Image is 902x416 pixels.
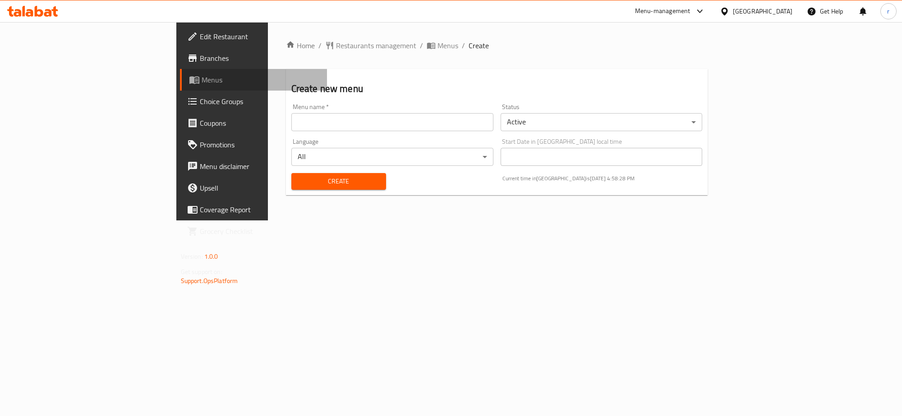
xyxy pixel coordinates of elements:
[887,6,889,16] span: r
[733,6,792,16] div: [GEOGRAPHIC_DATA]
[202,74,320,85] span: Menus
[291,82,703,96] h2: Create new menu
[180,177,327,199] a: Upsell
[437,40,458,51] span: Menus
[325,40,416,51] a: Restaurants management
[462,40,465,51] li: /
[200,161,320,172] span: Menu disclaimer
[200,183,320,193] span: Upsell
[469,40,489,51] span: Create
[291,173,386,190] button: Create
[180,112,327,134] a: Coupons
[286,40,708,51] nav: breadcrumb
[181,266,222,278] span: Get support on:
[180,47,327,69] a: Branches
[200,226,320,237] span: Grocery Checklist
[204,251,218,262] span: 1.0.0
[336,40,416,51] span: Restaurants management
[181,275,238,287] a: Support.OpsPlatform
[200,53,320,64] span: Branches
[299,176,379,187] span: Create
[180,69,327,91] a: Menus
[291,148,493,166] div: All
[427,40,458,51] a: Menus
[200,96,320,107] span: Choice Groups
[200,204,320,215] span: Coverage Report
[420,40,423,51] li: /
[200,139,320,150] span: Promotions
[635,6,690,17] div: Menu-management
[200,31,320,42] span: Edit Restaurant
[180,26,327,47] a: Edit Restaurant
[501,113,703,131] div: Active
[180,134,327,155] a: Promotions
[180,199,327,220] a: Coverage Report
[180,91,327,112] a: Choice Groups
[180,220,327,242] a: Grocery Checklist
[291,113,493,131] input: Please enter Menu name
[200,118,320,128] span: Coupons
[181,251,203,262] span: Version:
[502,174,703,183] p: Current time in [GEOGRAPHIC_DATA] is [DATE] 4:58:28 PM
[180,155,327,177] a: Menu disclaimer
